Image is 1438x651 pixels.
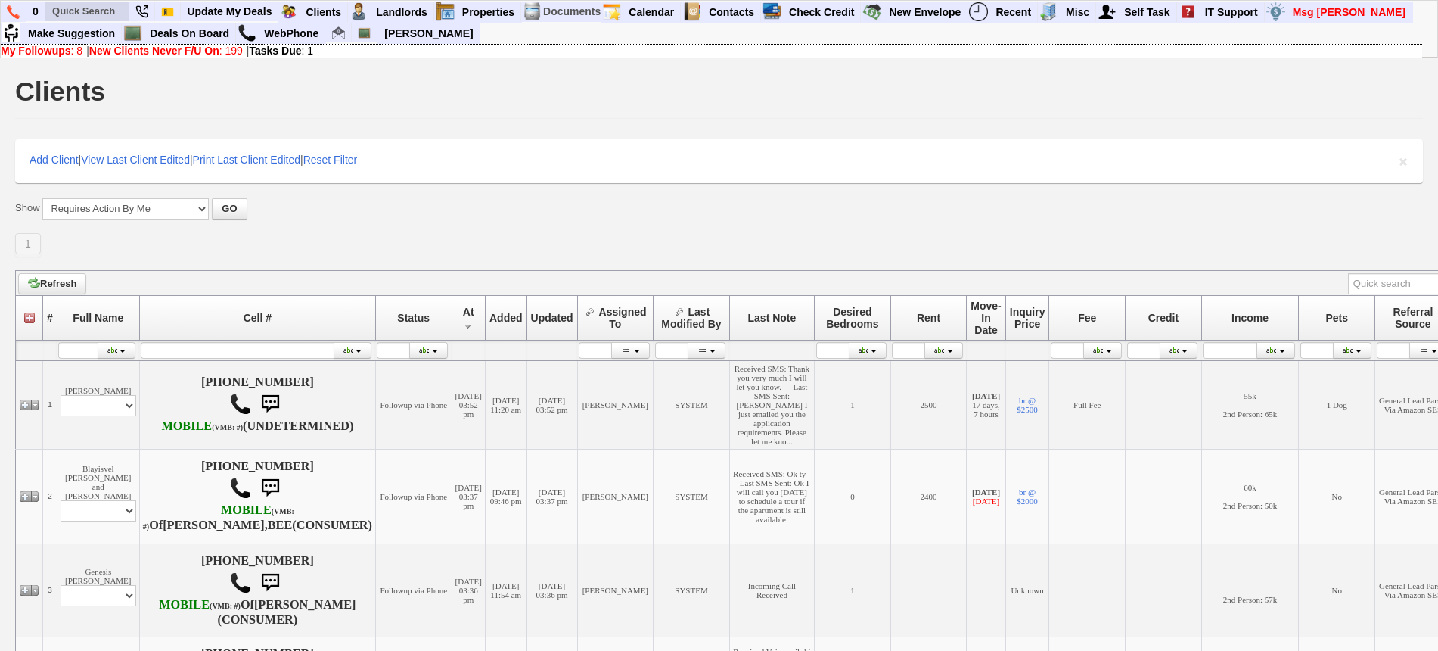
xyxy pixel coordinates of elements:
[1179,2,1197,21] img: help2.png
[255,568,285,598] img: sms.png
[526,449,577,544] td: [DATE] 03:37 pm
[1118,2,1176,22] a: Self Task
[135,5,148,18] img: phone22.png
[1005,544,1049,637] td: Unknown
[862,2,881,21] img: gmoney.png
[43,544,57,637] td: 3
[1039,2,1058,21] img: officebldg.png
[279,2,298,21] img: clients.png
[1299,449,1375,544] td: No
[57,360,139,449] td: [PERSON_NAME]
[73,312,123,324] span: Full Name
[43,360,57,449] td: 1
[1017,396,1038,414] a: br @ $2500
[144,23,236,43] a: Deals On Board
[748,312,797,324] span: Last Note
[729,449,814,544] td: Received SMS: Ok ty - - Last SMS Sent: Ok I will call you [DATE] to schedule a tour if the apartm...
[46,2,129,20] input: Quick Search
[602,2,621,21] img: appt_icon.png
[661,306,721,330] span: Last Modified By
[1325,312,1348,324] span: Pets
[783,2,861,22] a: Check Credit
[526,544,577,637] td: [DATE] 03:36 pm
[159,598,210,612] font: MOBILE
[577,544,654,637] td: [PERSON_NAME]
[452,449,485,544] td: [DATE] 03:37 pm
[485,360,526,449] td: [DATE] 11:20 am
[7,5,20,19] img: phone.png
[729,544,814,637] td: Incoming Call Received
[349,2,368,21] img: landlord.png
[654,360,730,449] td: SYSTEM
[258,23,325,43] a: WebPhone
[577,360,654,449] td: [PERSON_NAME]
[1299,544,1375,637] td: No
[143,459,372,534] h4: [PHONE_NUMBER] Of (CONSUMER)
[30,154,79,166] a: Add Client
[703,2,761,22] a: Contacts
[1017,487,1038,506] a: br @ $2000
[971,300,1001,336] span: Move-In Date
[15,78,105,105] h1: Clients
[654,449,730,544] td: SYSTEM
[542,2,601,22] td: Documents
[89,45,243,57] a: New Clients Never F/U On: 199
[378,23,479,43] a: [PERSON_NAME]
[972,487,1000,497] b: [DATE]
[1201,360,1299,449] td: 55k 2nd Person: 65k
[81,154,190,166] a: View Last Client Edited
[43,449,57,544] td: 2
[193,154,300,166] a: Print Last Client Edited
[2,23,20,42] img: su2.jpg
[375,449,452,544] td: Followup via Phone
[22,23,122,43] a: Make Suggestion
[762,2,781,21] img: creditreport.png
[1287,2,1412,22] a: Msg [PERSON_NAME]
[531,312,573,324] span: Updated
[143,503,294,532] b: T-Mobile USA, Inc.
[1293,6,1405,18] font: Msg [PERSON_NAME]
[229,477,252,500] img: call.png
[143,554,372,627] h4: [PHONE_NUMBER] Of (CONSUMER)
[815,449,891,544] td: 0
[1010,306,1045,330] span: Inquiry Price
[989,2,1038,22] a: Recent
[485,449,526,544] td: [DATE] 09:46 pm
[452,544,485,637] td: [DATE] 03:36 pm
[1148,312,1179,324] span: Credit
[967,360,1005,449] td: 17 days, 7 hours
[255,473,285,503] img: sms.png
[729,360,814,449] td: Received SMS: Thank you very much I will let you know. - - Last SMS Sent: [PERSON_NAME] I just em...
[890,360,967,449] td: 2500
[1,45,71,57] b: My Followups
[159,598,241,612] b: T-Mobile USA, Inc.
[890,449,967,544] td: 2400
[456,2,521,22] a: Properties
[210,602,241,610] font: (VMB: #)
[526,360,577,449] td: [DATE] 03:52 pm
[303,154,358,166] a: Reset Filter
[332,26,345,39] img: jorge@homesweethomeproperties.com
[161,419,243,433] b: T-Mobile USA, Inc.
[212,423,243,431] font: (VMB: #)
[489,312,523,324] span: Added
[1060,2,1096,22] a: Misc
[397,312,430,324] span: Status
[969,2,988,21] img: recent.png
[815,544,891,637] td: 1
[973,497,999,506] font: [DATE]
[57,449,139,544] td: Blayisvel [PERSON_NAME] and [PERSON_NAME]
[212,198,247,220] button: GO
[250,45,302,57] b: Tasks Due
[1049,360,1126,449] td: Full Fee
[883,2,967,22] a: New Envelope
[682,2,701,21] img: contact.png
[123,23,142,42] img: chalkboard.png
[523,2,542,21] img: docs.png
[370,2,434,22] a: Landlords
[972,391,1000,400] b: [DATE]
[229,572,252,594] img: call.png
[161,5,174,18] img: Bookmark.png
[1201,449,1299,544] td: 60k 2nd Person: 50k
[43,295,57,340] th: #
